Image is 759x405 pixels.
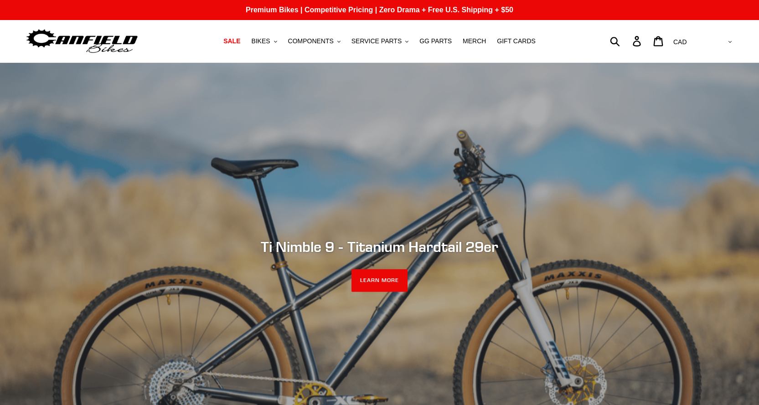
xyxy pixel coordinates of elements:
[25,27,139,56] img: Canfield Bikes
[351,269,408,292] a: LEARN MORE
[419,37,452,45] span: GG PARTS
[415,35,456,47] a: GG PARTS
[497,37,536,45] span: GIFT CARDS
[288,37,334,45] span: COMPONENTS
[219,35,245,47] a: SALE
[284,35,345,47] button: COMPONENTS
[131,238,628,256] h2: Ti Nimble 9 - Titanium Hardtail 29er
[347,35,413,47] button: SERVICE PARTS
[223,37,240,45] span: SALE
[458,35,491,47] a: MERCH
[251,37,270,45] span: BIKES
[247,35,281,47] button: BIKES
[615,31,638,51] input: Search
[492,35,540,47] a: GIFT CARDS
[351,37,402,45] span: SERVICE PARTS
[463,37,486,45] span: MERCH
